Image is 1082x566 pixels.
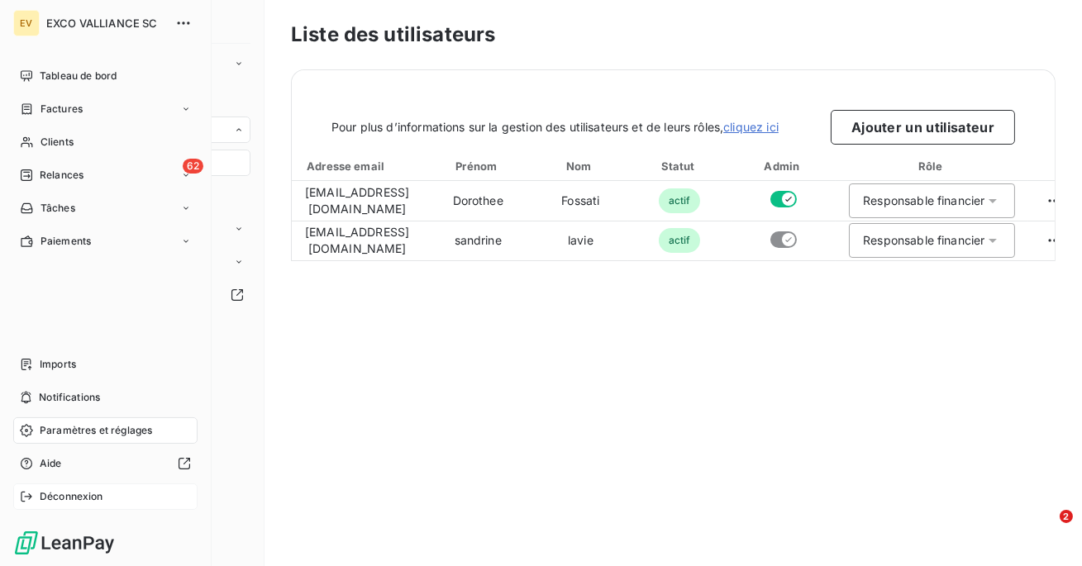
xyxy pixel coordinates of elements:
span: Déconnexion [40,489,103,504]
button: Ajouter un utilisateur [831,110,1015,145]
span: Pour plus d’informations sur la gestion des utilisateurs et de leurs rôles, [331,119,779,136]
span: 62 [183,159,203,174]
span: Aide [40,456,62,471]
span: Relances [40,168,83,183]
div: Responsable financier [863,193,984,209]
th: Toggle SortBy [628,151,732,181]
span: 2 [1060,510,1073,523]
img: Logo LeanPay [13,530,116,556]
span: actif [659,228,701,253]
span: actif [659,188,701,213]
div: Admin [735,158,833,174]
div: Responsable financier [863,232,984,249]
span: Clients [41,135,74,150]
span: Factures [41,102,83,117]
span: Imports [40,357,76,372]
td: lavie [533,221,627,260]
th: Toggle SortBy [533,151,627,181]
span: Paramètres et réglages [40,423,152,438]
div: Prénom [426,158,530,174]
div: Adresse email [295,158,419,174]
td: sandrine [422,221,533,260]
iframe: Intercom live chat [1026,510,1065,549]
td: [EMAIL_ADDRESS][DOMAIN_NAME] [292,181,422,221]
td: Dorothee [422,181,533,221]
td: [EMAIL_ADDRESS][DOMAIN_NAME] [292,221,422,260]
div: Nom [536,158,624,174]
th: Toggle SortBy [422,151,533,181]
a: Aide [13,450,198,477]
span: Paiements [41,234,91,249]
div: Rôle [839,158,1025,174]
span: Tâches [41,201,75,216]
h3: Liste des utilisateurs [291,20,1056,50]
span: Notifications [39,390,100,405]
div: EV [13,10,40,36]
span: EXCO VALLIANCE SC [46,17,165,30]
th: Toggle SortBy [292,151,422,181]
span: Tableau de bord [40,69,117,83]
td: Fossati [533,181,627,221]
a: cliquez ici [723,120,779,134]
div: Statut [632,158,728,174]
